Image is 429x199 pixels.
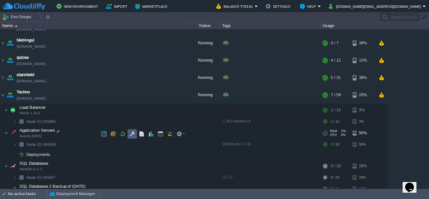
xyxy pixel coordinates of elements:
[331,118,339,127] div: 1 / 12
[353,184,373,196] div: 14%
[329,3,423,10] button: [DOMAIN_NAME][EMAIL_ADDRESS][DOMAIN_NAME]
[220,22,320,29] div: Tags
[26,143,42,148] span: Node ID:
[331,53,341,70] div: 4 / 12
[0,70,5,87] img: AMDAwAAAACH5BAEAAAAALAAAAAABAAEAAAICRAEAOw==
[17,118,26,127] img: AMDAwAAAACH5BAEAAAAALAAAAAABAAEAAAICRAEAOw==
[353,141,373,150] div: 50%
[13,151,17,160] img: AMDAwAAAACH5BAEAAAAALAAAAAABAAEAAAICRAEAOw==
[353,87,373,104] div: 20%
[4,105,8,117] img: AMDAwAAAACH5BAEAAAAALAAAAAABAAEAAAICRAEAOw==
[331,36,339,53] div: 3 / 7
[13,141,17,150] img: AMDAwAAAACH5BAEAAAAALAAAAAABAAEAAAICRAEAOw==
[17,96,46,102] a: [DOMAIN_NAME]
[17,151,26,160] img: AMDAwAAAACH5BAEAAAAALAAAAAABAAEAAAICRAEAOw==
[57,3,100,10] button: New Environment
[189,36,220,53] div: Running
[13,118,17,127] img: AMDAwAAAACH5BAEAAAAALAAAAAABAAEAAAICRAEAOw==
[17,174,26,183] img: AMDAwAAAACH5BAEAAAAALAAAAAABAAEAAAICRAEAOw==
[13,174,17,183] img: AMDAwAAAACH5BAEAAAAALAAAAAABAAEAAAICRAEAOw==
[19,162,49,167] a: SQL DatabasesMariaDB 11.1.3
[331,184,339,196] div: 5 / 6
[8,189,47,199] div: No active tasks
[2,3,45,10] img: CloudJiffy
[8,105,17,117] img: AMDAwAAAACH5BAEAAAAALAAAAAABAAEAAAICRAEAOw==
[0,36,5,53] img: AMDAwAAAACH5BAEAAAAALAAAAAABAAEAAAICRAEAOw==
[216,3,255,10] button: Balance ₹763.61
[331,70,341,87] div: 5 / 31
[353,174,373,183] div: 29%
[17,55,29,62] a: quizea
[353,70,373,87] div: 38%
[189,53,220,70] div: Running
[19,185,86,190] span: SQL Databases 2 Backup of [DATE]
[4,128,8,140] img: AMDAwAAAACH5BAEAAAAALAAAAAABAAEAAAICRAEAOw==
[300,3,318,10] button: Help
[17,73,34,79] a: starshield
[17,44,46,51] a: [DOMAIN_NAME]
[8,161,17,173] img: AMDAwAAAACH5BAEAAAAALAAAAAABAAEAAAICRAEAOw==
[50,191,95,197] button: Deployment Manager
[26,120,42,125] span: Node ID:
[17,90,30,96] a: Techno
[26,143,57,148] a: Node ID:194458
[17,79,46,85] a: [DOMAIN_NAME]
[8,128,17,140] img: AMDAwAAAACH5BAEAAAAALAAAAAABAAEAAAICRAEAOw==
[189,87,220,104] div: Running
[353,105,373,117] div: 3%
[19,185,86,190] a: SQL Databases 2 Backup of [DATE]
[330,130,337,134] span: RAM
[353,128,373,140] div: 50%
[266,3,292,10] button: Settings
[26,120,57,125] span: 245695
[331,161,341,173] div: 0 / 23
[4,161,8,173] img: AMDAwAAAACH5BAEAAAAALAAAAAABAAEAAAICRAEAOw==
[2,13,33,21] button: Env Groups
[8,184,17,196] img: AMDAwAAAACH5BAEAAAAALAAAAAABAAEAAAICRAEAOw==
[353,36,373,53] div: 39%
[6,36,14,53] img: AMDAwAAAACH5BAEAAAAALAAAAAABAAEAAAICRAEAOw==
[223,120,251,124] span: 1.28.0-almalinux-9
[339,134,345,138] span: 4%
[106,3,129,10] button: Import
[26,176,42,181] span: Node ID:
[0,53,5,70] img: AMDAwAAAACH5BAEAAAAALAAAAAABAAEAAAICRAEAOw==
[15,25,18,27] img: AMDAwAAAACH5BAEAAAAALAAAAAABAAEAAAICRAEAOw==
[17,62,46,68] a: [DOMAIN_NAME]
[4,184,8,196] img: AMDAwAAAACH5BAEAAAAALAAAAAABAAEAAAICRAEAOw==
[331,174,339,183] div: 0 / 23
[223,143,251,147] span: [DATE]-php-7.4.33
[1,22,188,29] div: Name
[26,176,57,181] a: Node ID:194457
[19,106,46,111] span: Load Balancer
[19,129,56,134] a: Application ServersApache [DATE]
[353,161,373,173] div: 29%
[26,176,57,181] span: 194457
[6,87,14,104] img: AMDAwAAAACH5BAEAAAAALAAAAAABAAEAAAICRAEAOw==
[189,22,220,29] div: Status
[26,153,51,158] span: Deployments
[19,129,56,134] span: Application Servers
[17,38,34,44] a: NietAngul
[19,135,42,139] span: Apache [DATE]
[331,141,339,150] div: 1 / 18
[17,27,46,33] a: [DOMAIN_NAME]
[339,130,346,134] span: 2%
[330,134,337,138] span: CPU
[353,118,373,127] div: 3%
[0,87,5,104] img: AMDAwAAAACH5BAEAAAAALAAAAAABAAEAAAICRAEAOw==
[26,120,57,125] a: Node ID:245695
[19,168,42,172] span: MariaDB 11.1.3
[135,3,169,10] button: Marketplace
[189,70,220,87] div: Running
[19,106,46,111] a: Load BalancerNGINX 1.28.0
[19,162,49,167] span: SQL Databases
[403,174,423,193] iframe: chat widget
[19,112,40,116] span: NGINX 1.28.0
[6,53,14,70] img: AMDAwAAAACH5BAEAAAAALAAAAAABAAEAAAICRAEAOw==
[17,141,26,150] img: AMDAwAAAACH5BAEAAAAALAAAAAABAAEAAAICRAEAOw==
